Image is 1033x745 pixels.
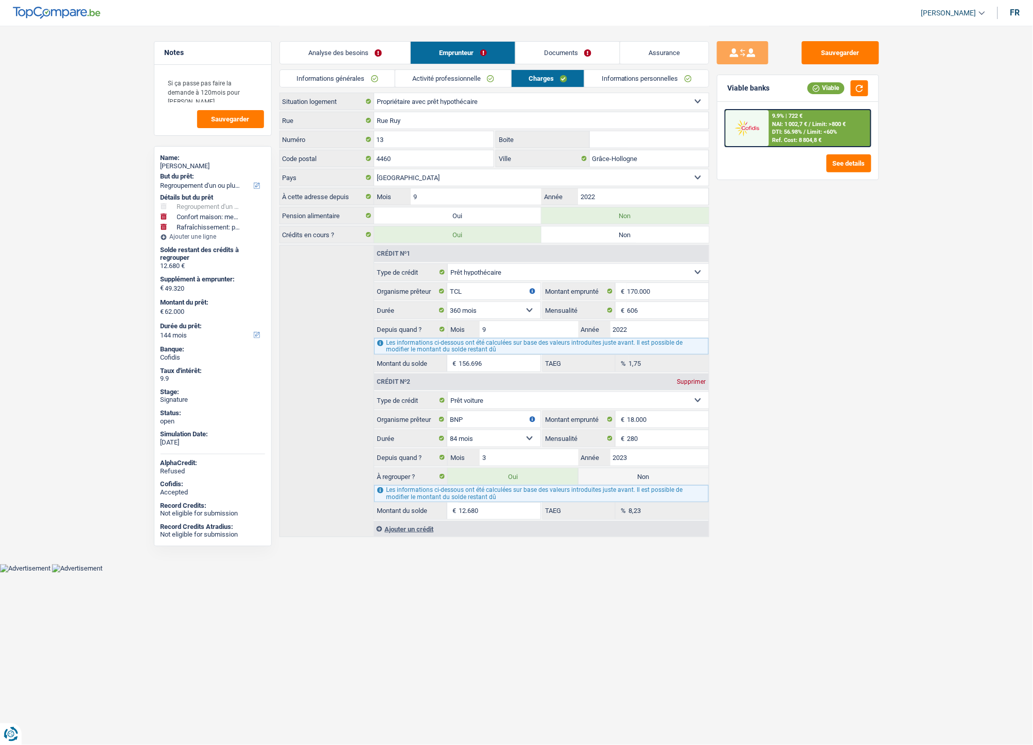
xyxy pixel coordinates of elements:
[448,321,480,338] label: Mois
[161,193,265,202] div: Détails but du prêt
[161,353,265,362] div: Cofidis
[13,7,100,19] img: TopCompare Logo
[374,302,447,318] label: Durée
[161,459,265,467] div: AlphaCredit:
[374,449,448,466] label: Depuis quand ?
[161,308,164,316] span: €
[374,468,448,485] label: À regrouper ?
[374,226,541,243] label: Oui
[610,449,709,466] input: AAAA
[161,275,263,283] label: Supplément à emprunter:
[280,93,374,110] label: Situation logement
[585,70,709,87] a: Informations personnelles
[161,367,265,375] div: Taux d'intérêt:
[448,449,480,466] label: Mois
[374,355,447,371] label: Montant du solde
[374,251,413,257] div: Crédit nº1
[280,42,411,64] a: Analyse des besoins
[280,131,374,148] label: Numéro
[161,502,265,510] div: Record Credits:
[812,121,846,128] span: Limit: >800 €
[161,417,265,425] div: open
[808,82,845,94] div: Viable
[280,207,374,224] label: Pension alimentaire
[411,42,515,64] a: Emprunteur
[374,188,411,205] label: Mois
[728,84,770,93] div: Viable banks
[280,70,395,87] a: Informations générales
[161,233,265,240] div: Ajouter une ligne
[374,207,541,224] label: Oui
[616,302,627,318] span: €
[161,523,265,531] div: Record Credits Atradius:
[161,430,265,438] div: Simulation Date:
[616,355,628,371] span: %
[543,302,616,318] label: Mensualité
[772,137,821,144] div: Ref. Cost: 8 804,8 €
[675,379,709,385] div: Supprimer
[161,467,265,475] div: Refused
[728,118,766,137] img: Cofidis
[161,480,265,488] div: Cofidis:
[374,485,708,502] div: Les informations ci-dessous ont été calculées sur base des valeurs introduites juste avant. Il es...
[374,392,448,409] label: Type de crédit
[541,188,578,205] label: Année
[161,509,265,518] div: Not eligible for submission
[447,503,459,519] span: €
[395,70,511,87] a: Activité professionnelle
[374,283,447,299] label: Organisme prêteur
[913,5,985,22] a: [PERSON_NAME]
[411,188,541,205] input: MM
[374,430,447,447] label: Durée
[579,321,610,338] label: Année
[480,321,578,338] input: MM
[480,449,578,466] input: MM
[52,564,102,573] img: Advertisement
[807,129,837,135] span: Limit: <60%
[616,411,627,428] span: €
[161,322,263,330] label: Durée du prêt:
[374,338,708,354] div: Les informations ci-dessous ont été calculées sur base des valeurs introduites juste avant. Il es...
[280,188,374,205] label: À cette adresse depuis
[803,129,806,135] span: /
[610,321,709,338] input: AAAA
[809,121,811,128] span: /
[161,246,265,262] div: Solde restant des crédits à regrouper
[161,438,265,447] div: [DATE]
[161,162,265,170] div: [PERSON_NAME]
[280,169,374,186] label: Pays
[161,375,265,383] div: 9.9
[516,42,620,64] a: Documents
[772,121,807,128] span: NAI: 1 002,7 €
[620,42,709,64] a: Assurance
[161,396,265,404] div: Signature
[374,379,413,385] div: Crédit nº2
[161,345,265,353] div: Banque:
[374,521,708,537] div: Ajouter un crédit
[772,113,802,119] div: 9.9% | 722 €
[578,188,708,205] input: AAAA
[616,430,627,447] span: €
[802,41,879,64] button: Sauvegarder
[496,131,590,148] label: Boite
[280,226,374,243] label: Crédits en cours ?
[543,430,616,447] label: Mensualité
[212,116,250,122] span: Sauvegarder
[374,503,447,519] label: Montant du solde
[827,154,871,172] button: See details
[165,48,261,57] h5: Notes
[579,468,709,485] label: Non
[543,355,616,371] label: TAEG
[161,154,265,162] div: Name:
[161,388,265,396] div: Stage:
[496,150,590,167] label: Ville
[616,503,628,519] span: %
[1010,8,1020,17] div: fr
[161,530,265,539] div: Not eligible for submission
[161,488,265,496] div: Accepted
[374,411,447,428] label: Organisme prêteur
[161,172,263,181] label: But du prêt:
[280,112,374,129] label: Rue
[161,262,265,270] div: 12.680 €
[543,283,616,299] label: Montant emprunté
